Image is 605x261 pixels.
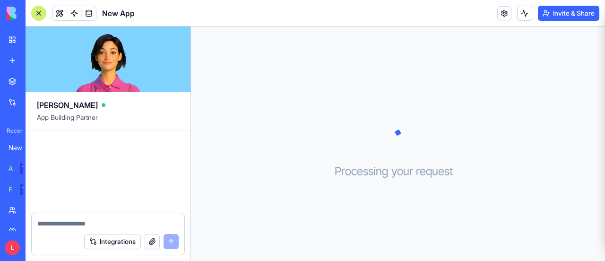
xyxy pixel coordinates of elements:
span: App Building Partner [37,113,179,130]
button: Invite & Share [538,6,599,21]
span: Recent [3,127,23,135]
a: AI Logo GeneratorTRY [3,159,41,178]
div: TRY [20,163,35,174]
a: New App [3,138,41,157]
div: TRY [20,184,35,195]
div: New App [9,143,35,153]
span: New App [102,8,135,19]
button: Integrations [84,234,141,249]
h3: Processing your request [335,164,462,179]
span: L [5,240,20,255]
div: AI Logo Generator [9,164,13,173]
a: Feedback FormTRY [3,180,41,199]
span: [PERSON_NAME] [37,99,98,111]
img: logo [7,7,65,20]
div: Feedback Form [9,185,13,194]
